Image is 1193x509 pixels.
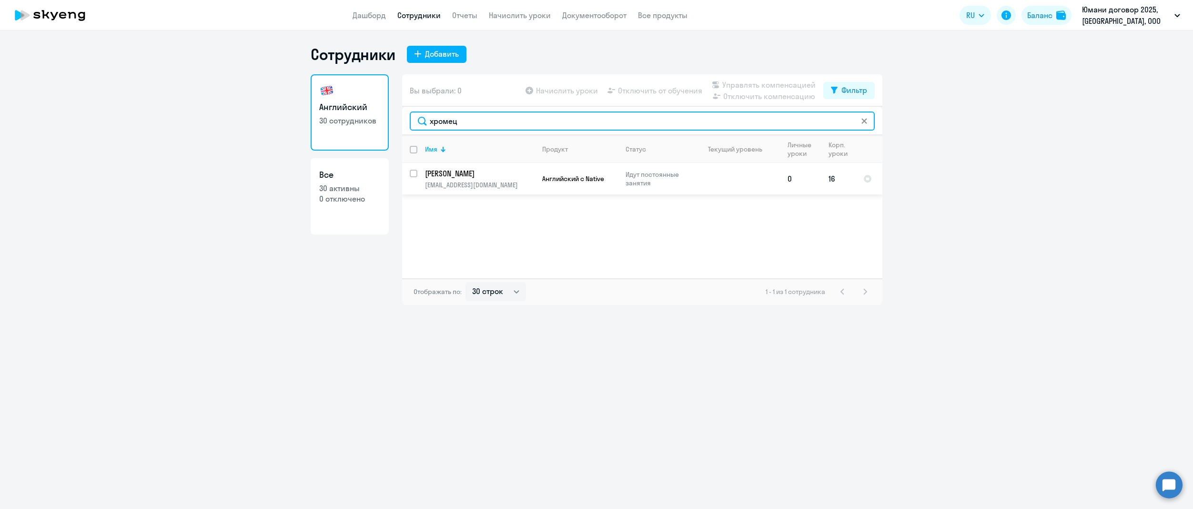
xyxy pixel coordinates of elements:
[638,10,687,20] a: Все продукты
[841,84,867,96] div: Фильтр
[626,145,646,153] div: Статус
[823,82,875,99] button: Фильтр
[788,141,820,158] div: Личные уроки
[353,10,386,20] a: Дашборд
[319,101,380,113] h3: Английский
[410,112,875,131] input: Поиск по имени, email, продукту или статусу
[319,169,380,181] h3: Все
[1082,4,1171,27] p: Юмани договор 2025, [GEOGRAPHIC_DATA], ООО НКО
[1027,10,1052,21] div: Баланс
[1021,6,1072,25] button: Балансbalance
[966,10,975,21] span: RU
[1077,4,1185,27] button: Юмани договор 2025, [GEOGRAPHIC_DATA], ООО НКО
[829,141,855,158] div: Корп. уроки
[311,158,389,234] a: Все30 активны0 отключено
[425,181,534,189] p: [EMAIL_ADDRESS][DOMAIN_NAME]
[788,141,812,158] div: Личные уроки
[626,170,691,187] p: Идут постоянные занятия
[319,193,380,204] p: 0 отключено
[319,83,334,98] img: english
[397,10,441,20] a: Сотрудники
[542,145,617,153] div: Продукт
[708,145,762,153] div: Текущий уровень
[1056,10,1066,20] img: balance
[699,145,779,153] div: Текущий уровень
[542,145,568,153] div: Продукт
[562,10,627,20] a: Документооборот
[425,168,533,179] p: [PERSON_NAME]
[780,163,821,194] td: 0
[452,10,477,20] a: Отчеты
[425,168,534,179] a: [PERSON_NAME]
[542,174,604,183] span: Английский с Native
[960,6,991,25] button: RU
[829,141,848,158] div: Корп. уроки
[425,145,534,153] div: Имя
[319,183,380,193] p: 30 активны
[425,48,459,60] div: Добавить
[311,74,389,151] a: Английский30 сотрудников
[626,145,691,153] div: Статус
[425,145,437,153] div: Имя
[319,115,380,126] p: 30 сотрудников
[311,45,395,64] h1: Сотрудники
[414,287,462,296] span: Отображать по:
[410,85,462,96] span: Вы выбрали: 0
[489,10,551,20] a: Начислить уроки
[766,287,825,296] span: 1 - 1 из 1 сотрудника
[821,163,856,194] td: 16
[407,46,466,63] button: Добавить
